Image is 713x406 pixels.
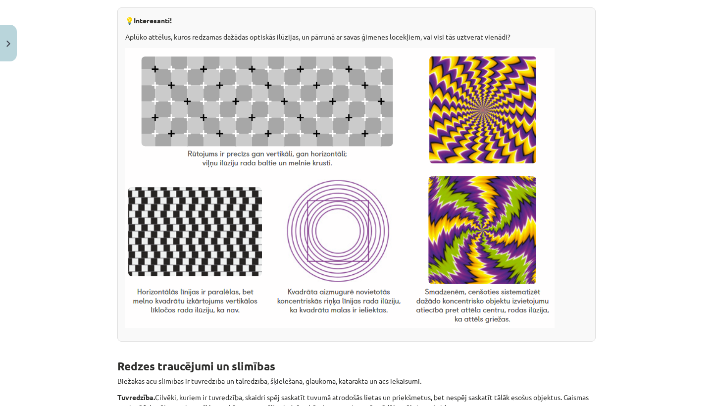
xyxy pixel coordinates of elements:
[6,41,10,47] img: icon-close-lesson-0947bae3869378f0d4975bcd49f059093ad1ed9edebbc8119c70593378902aed.svg
[125,32,588,42] p: Aplūko attēlus, kuros redzamas dažādas optiskās ilūzijas, un pārrunā ar savas ģimenes locekļiem, ...
[125,15,588,26] p: 💡
[134,16,172,25] strong: Interesanti!
[117,359,275,373] b: Redzes traucējumi un slimības
[117,376,596,386] p: Biežākās acu slimības ir tuvredzība un tālredzība, šķielēšana, glaukoma, katarakta un acs iekaisumi.
[117,393,155,402] b: Tuvredzība.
